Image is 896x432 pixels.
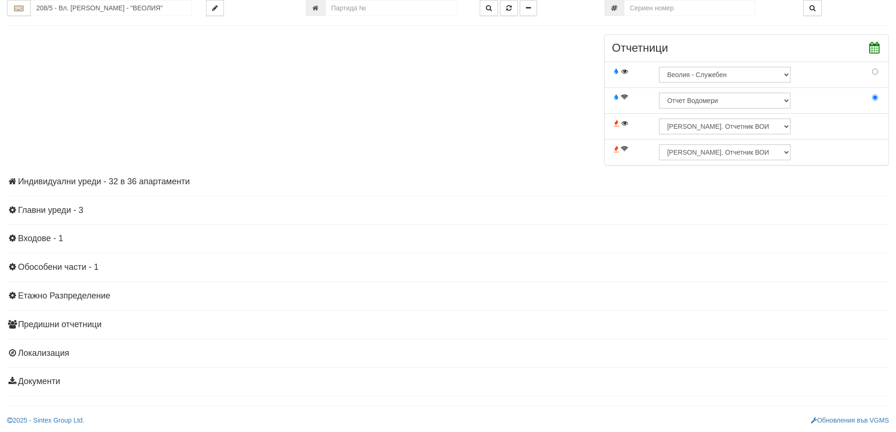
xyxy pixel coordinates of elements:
h4: Индивидуални уреди - 32 в 36 апартаменти [7,177,889,187]
h3: Отчетници [612,42,881,54]
h4: Главни уреди - 3 [7,206,889,215]
h4: Локализация [7,349,889,358]
h4: Входове - 1 [7,234,889,243]
h4: Предишни отчетници [7,320,889,330]
a: Обновления във VGMS [811,416,889,424]
a: 2025 - Sintex Group Ltd. [7,416,85,424]
h4: Обособени части - 1 [7,263,889,272]
h4: Документи [7,377,889,386]
h4: Етажно Разпределение [7,291,889,301]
